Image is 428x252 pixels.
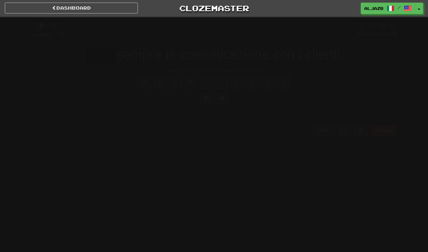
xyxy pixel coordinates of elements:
button: Single letter hint - you only get 1 per sentence and score half the points! alt+h [215,93,228,104]
button: Round history (alt+y) [339,125,351,136]
span: AljazB [364,5,383,11]
button: é [185,75,197,89]
a: Dashboard [5,3,138,13]
div: / [31,22,64,30]
button: ú [277,75,290,89]
div: Mastered [357,31,397,37]
span: Score: [31,32,55,38]
button: Report [370,125,397,136]
a: Clozemaster [147,3,281,14]
button: à [138,75,151,89]
button: ò [231,75,244,89]
a: AljazB / [361,3,415,14]
button: ì [200,75,213,89]
button: í [215,75,228,89]
span: 0 [58,30,64,38]
span: 25 % [357,31,366,37]
span: / [398,5,401,10]
button: è [169,75,182,89]
button: ó [246,75,259,89]
button: á [154,75,167,89]
button: Switch sentence to multiple choice alt+p [200,93,213,104]
button: ù [262,75,274,89]
span: sempre la comunicazione con i clienti. [117,47,343,62]
div: I always take care of communication with clients. [31,67,397,74]
button: Submit [194,107,234,122]
button: Help! [313,125,336,136]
